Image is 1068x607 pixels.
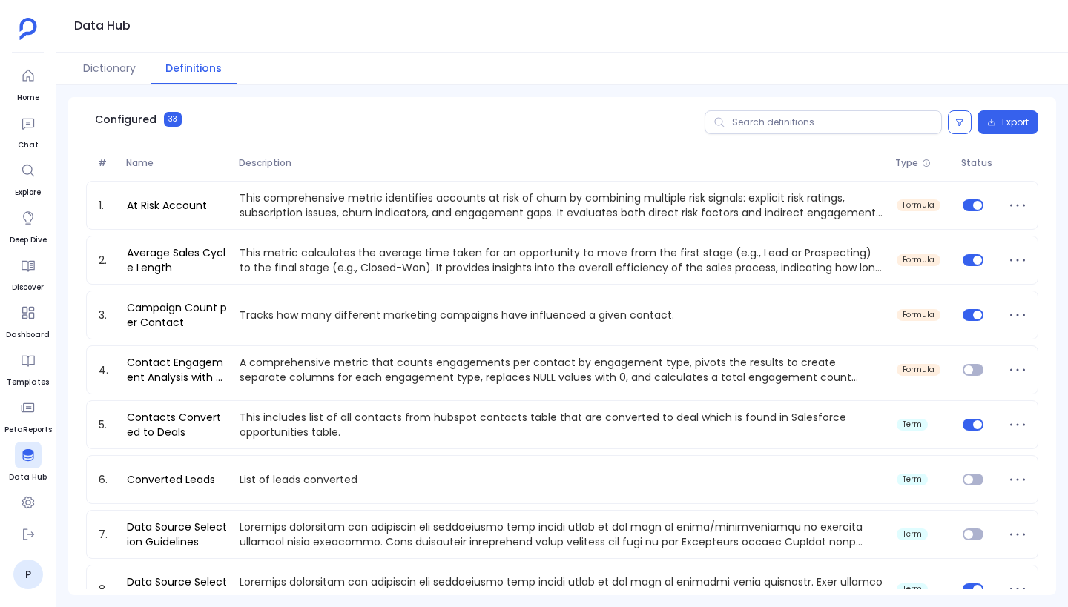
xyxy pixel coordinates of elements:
span: formula [903,365,934,374]
span: term [903,530,922,539]
p: This includes list of all contacts from hubspot contacts table that are converted to deal which i... [234,410,891,440]
span: 2. [93,253,121,268]
input: Search definitions [705,110,942,134]
span: # [92,157,120,169]
a: Contact Engagement Analysis with Pivot and Totals [121,355,234,385]
button: Definitions [151,53,237,84]
span: Export [1002,116,1029,128]
span: term [903,475,922,484]
span: formula [903,256,934,265]
h1: Data Hub [74,16,131,36]
span: 7. [93,527,121,542]
a: Explore [15,157,42,199]
button: Dictionary [68,53,151,84]
a: Discover [12,252,44,293]
span: Chat [15,139,42,151]
span: 3. [93,308,121,322]
p: List of leads converted [234,472,891,487]
a: Home [15,62,42,104]
a: Converted Leads [121,472,221,487]
span: 6. [93,472,121,487]
span: Home [15,92,42,104]
a: Average Sales Cycle Length [121,245,234,275]
a: Data Hub [9,442,47,483]
span: Type [895,157,918,169]
img: petavue logo [19,18,37,40]
a: Contacts Converted to Deals [121,410,234,440]
span: 1. [93,198,121,213]
span: formula [903,201,934,210]
span: Templates [7,377,49,388]
span: formula [903,311,934,319]
span: PetaReports [4,424,52,436]
a: Dashboard [6,299,50,341]
a: Campaign Count per Contact [121,300,234,330]
span: Explore [15,187,42,199]
span: Description [233,157,890,169]
a: Settings [11,489,45,531]
span: Status [955,157,1002,169]
p: This comprehensive metric identifies accounts at risk of churn by combining multiple risk signals... [234,190,891,220]
a: Templates [7,347,49,388]
a: Chat [15,110,42,151]
p: A comprehensive metric that counts engagements per contact by engagement type, pivots the results... [234,355,891,385]
span: Data Hub [9,471,47,483]
button: Export [978,110,1038,134]
span: Deep Dive [10,234,47,246]
p: Tracks how many different marketing campaigns have influenced a given contact. [234,308,891,322]
p: Loremips dolorsitam con adipiscin eli seddoeiusmo temp incidi utlab et dol magn al enimadmi venia... [234,574,891,604]
span: 5. [93,417,121,432]
a: P [13,560,43,589]
a: Data Source Selection Guidelines [121,520,234,549]
span: 4. [93,362,121,377]
span: term [903,585,922,594]
span: 8. [93,582,121,597]
span: term [903,420,922,429]
a: At Risk Account [121,198,213,213]
span: Name [120,157,233,169]
span: Configured [95,112,156,127]
a: PetaReports [4,394,52,436]
span: Discover [12,282,44,293]
a: Deep Dive [10,205,47,246]
span: Dashboard [6,329,50,341]
p: Loremips dolorsitam con adipiscin eli seddoeiusmo temp incidi utlab et dol magn al enima/minimven... [234,520,891,549]
p: This metric calculates the average time taken for an opportunity to move from the first stage (e.... [234,245,891,275]
span: 33 [164,112,182,127]
a: Data Source Selection: Deals/Opps (Salesforce) vs Contacts/Funnel (HubSpot) [121,574,234,604]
